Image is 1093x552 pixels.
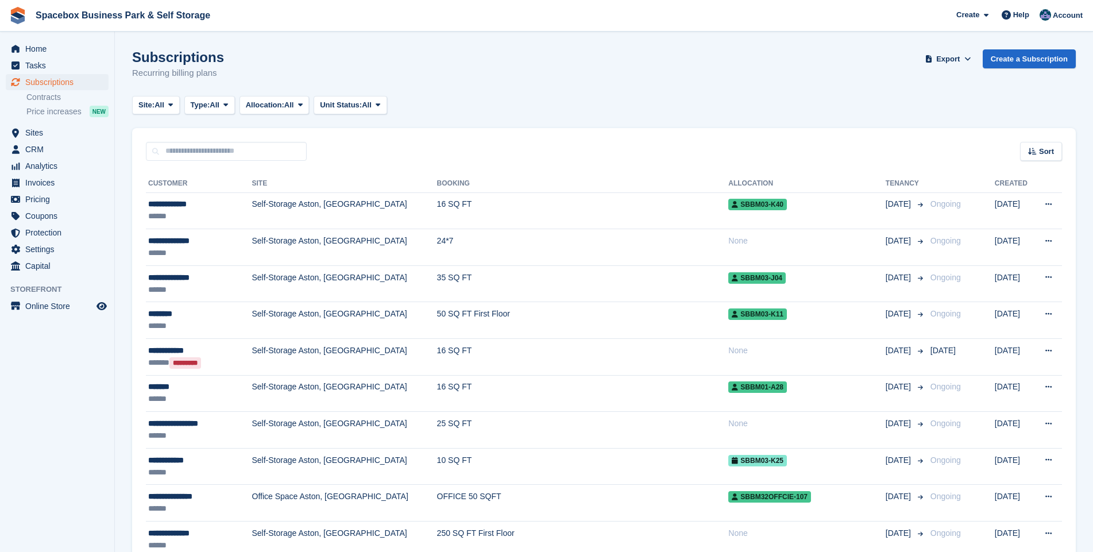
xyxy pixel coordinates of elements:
button: Site: All [132,96,180,115]
span: All [155,99,164,111]
img: Daud [1040,9,1051,21]
td: OFFICE 50 SQFT [437,485,729,522]
span: Help [1013,9,1029,21]
td: [DATE] [995,485,1034,522]
span: [DATE] [930,346,956,355]
span: Home [25,41,94,57]
td: [DATE] [995,192,1034,229]
h1: Subscriptions [132,49,224,65]
span: Ongoing [930,382,961,391]
button: Unit Status: All [314,96,387,115]
span: SBBM32OFFCIE-107 [728,491,811,503]
td: 25 SQ FT [437,412,729,449]
span: Account [1053,10,1083,21]
th: Tenancy [886,175,926,193]
span: Coupons [25,208,94,224]
span: Online Store [25,298,94,314]
span: Sites [25,125,94,141]
a: menu [6,298,109,314]
span: All [362,99,372,111]
span: Ongoing [930,273,961,282]
a: Spacebox Business Park & Self Storage [31,6,215,25]
span: Ongoing [930,492,961,501]
span: Ongoing [930,236,961,245]
td: 35 SQ FT [437,265,729,302]
span: Type: [191,99,210,111]
span: [DATE] [886,235,913,247]
a: Create a Subscription [983,49,1076,68]
td: Self-Storage Aston, [GEOGRAPHIC_DATA] [252,302,437,339]
span: [DATE] [886,381,913,393]
img: stora-icon-8386f47178a22dfd0bd8f6a31ec36ba5ce8667c1dd55bd0f319d3a0aa187defe.svg [9,7,26,24]
span: Ongoing [930,528,961,538]
td: 10 SQ FT [437,448,729,485]
td: Office Space Aston, [GEOGRAPHIC_DATA] [252,485,437,522]
span: Sort [1039,146,1054,157]
span: SBBM03-K25 [728,455,787,466]
span: All [284,99,294,111]
a: Price increases NEW [26,105,109,118]
a: menu [6,225,109,241]
span: Allocation: [246,99,284,111]
span: Price increases [26,106,82,117]
a: menu [6,125,109,141]
a: menu [6,158,109,174]
span: Analytics [25,158,94,174]
a: menu [6,141,109,157]
span: [DATE] [886,345,913,357]
a: Preview store [95,299,109,313]
a: menu [6,41,109,57]
span: [DATE] [886,527,913,539]
a: menu [6,191,109,207]
span: [DATE] [886,308,913,320]
td: Self-Storage Aston, [GEOGRAPHIC_DATA] [252,339,437,376]
td: Self-Storage Aston, [GEOGRAPHIC_DATA] [252,192,437,229]
a: menu [6,241,109,257]
div: None [728,235,886,247]
th: Customer [146,175,252,193]
span: Ongoing [930,309,961,318]
span: All [210,99,219,111]
span: SBBM03-K11 [728,308,787,320]
span: Export [936,53,960,65]
div: None [728,345,886,357]
td: Self-Storage Aston, [GEOGRAPHIC_DATA] [252,375,437,412]
span: SBBM01-A28 [728,381,787,393]
a: menu [6,57,109,74]
span: [DATE] [886,418,913,430]
td: Self-Storage Aston, [GEOGRAPHIC_DATA] [252,229,437,266]
span: SBBM03-J04 [728,272,786,284]
div: None [728,527,886,539]
span: Create [956,9,979,21]
span: Storefront [10,284,114,295]
th: Booking [437,175,729,193]
td: 16 SQ FT [437,192,729,229]
td: [DATE] [995,375,1034,412]
a: menu [6,175,109,191]
th: Allocation [728,175,886,193]
td: [DATE] [995,339,1034,376]
span: [DATE] [886,454,913,466]
span: [DATE] [886,491,913,503]
td: [DATE] [995,265,1034,302]
span: Ongoing [930,419,961,428]
span: Protection [25,225,94,241]
span: Unit Status: [320,99,362,111]
td: [DATE] [995,229,1034,266]
span: Subscriptions [25,74,94,90]
td: Self-Storage Aston, [GEOGRAPHIC_DATA] [252,265,437,302]
span: [DATE] [886,198,913,210]
span: Capital [25,258,94,274]
span: Invoices [25,175,94,191]
span: Pricing [25,191,94,207]
a: menu [6,208,109,224]
td: Self-Storage Aston, [GEOGRAPHIC_DATA] [252,412,437,449]
p: Recurring billing plans [132,67,224,80]
td: [DATE] [995,302,1034,339]
td: [DATE] [995,412,1034,449]
td: [DATE] [995,448,1034,485]
a: menu [6,74,109,90]
th: Site [252,175,437,193]
td: 16 SQ FT [437,375,729,412]
div: NEW [90,106,109,117]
